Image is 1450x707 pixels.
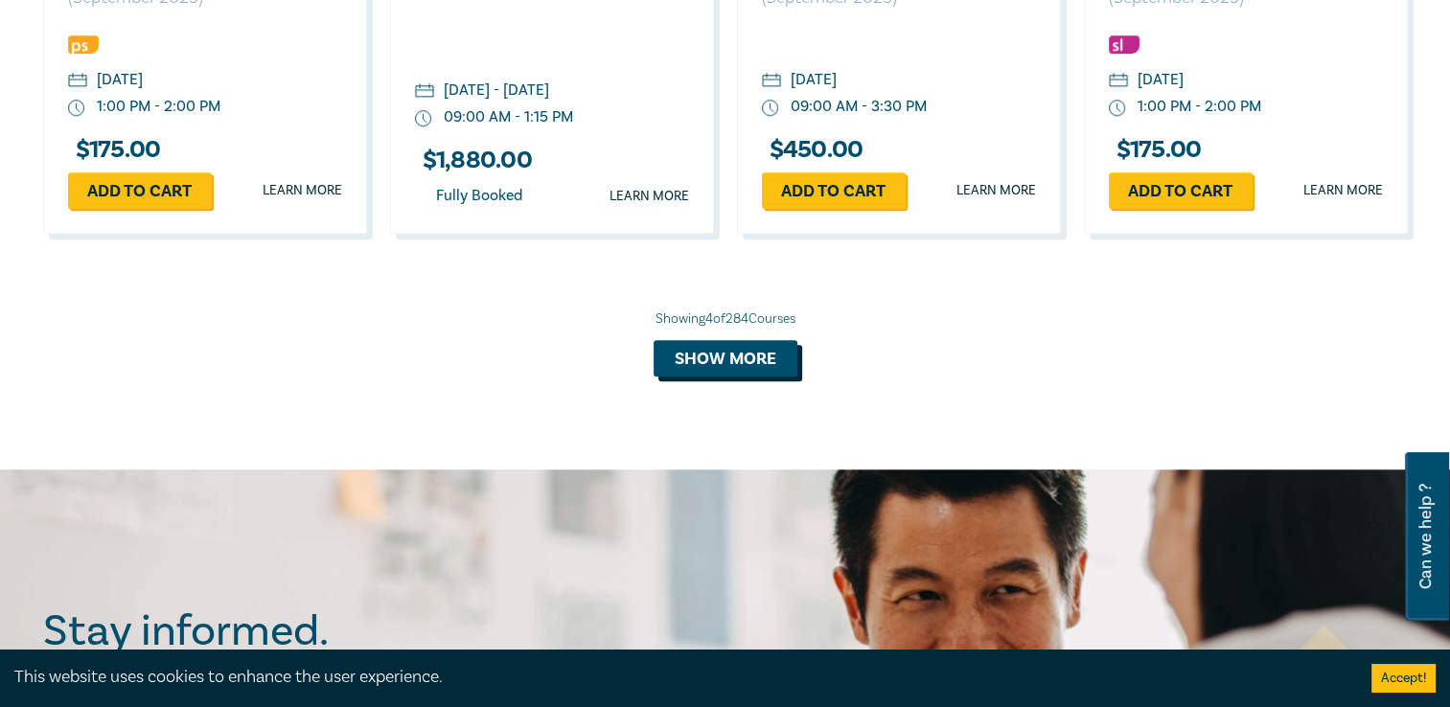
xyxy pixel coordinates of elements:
[43,606,495,656] h2: Stay informed.
[1303,181,1383,200] a: Learn more
[415,110,432,127] img: watch
[610,187,689,206] a: Learn more
[791,96,927,118] div: 09:00 AM - 3:30 PM
[1109,137,1202,163] h3: $ 175.00
[956,181,1036,200] a: Learn more
[1371,664,1436,693] button: Accept cookies
[762,172,906,209] a: Add to cart
[762,73,781,90] img: calendar
[762,100,779,117] img: watch
[762,137,863,163] h3: $ 450.00
[415,148,532,173] h3: $ 1,880.00
[68,35,99,54] img: Professional Skills
[1416,464,1435,609] span: Can we help ?
[263,181,342,200] a: Learn more
[415,183,543,209] div: Fully Booked
[68,137,161,163] h3: $ 175.00
[68,172,212,209] a: Add to cart
[654,340,797,376] button: Show more
[415,83,434,101] img: calendar
[791,69,837,91] div: [DATE]
[68,100,85,117] img: watch
[97,69,143,91] div: [DATE]
[1138,96,1261,118] div: 1:00 PM - 2:00 PM
[1109,35,1139,54] img: Substantive Law
[97,96,220,118] div: 1:00 PM - 2:00 PM
[444,106,573,128] div: 09:00 AM - 1:15 PM
[68,73,87,90] img: calendar
[1109,172,1253,209] a: Add to cart
[14,665,1343,690] div: This website uses cookies to enhance the user experience.
[1109,100,1126,117] img: watch
[1138,69,1184,91] div: [DATE]
[1109,73,1128,90] img: calendar
[444,80,549,102] div: [DATE] - [DATE]
[43,309,1408,329] div: Showing 4 of 284 Courses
